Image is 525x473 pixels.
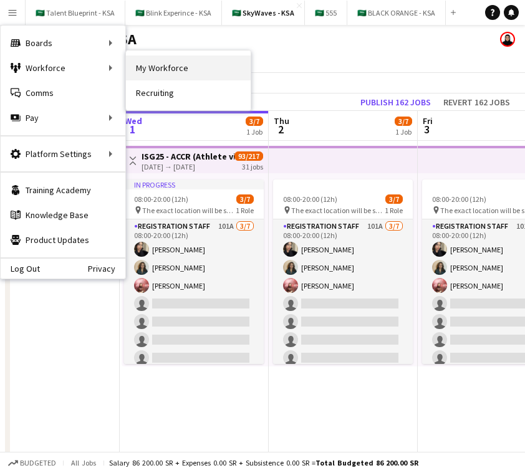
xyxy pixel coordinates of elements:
[126,80,251,105] a: Recruiting
[142,206,236,215] span: The exact location will be shared later
[1,178,125,203] a: Training Academy
[395,127,412,136] div: 1 Job
[234,151,263,161] span: 93/217
[305,1,347,25] button: 🇸🇦 555
[6,456,58,470] button: Budgeted
[1,141,125,166] div: Platform Settings
[500,32,515,47] app-user-avatar: Shahad Alsubaie
[222,1,305,25] button: 🇸🇦 SkyWaves - KSA
[1,31,125,55] div: Boards
[26,1,125,25] button: 🇸🇦 Talent Blueprint - KSA
[1,203,125,227] a: Knowledge Base
[1,264,40,274] a: Log Out
[272,122,289,136] span: 2
[291,206,385,215] span: The exact location will be shared later
[125,1,222,25] button: 🇸🇦 Blink Experince - KSA
[246,127,262,136] div: 1 Job
[69,458,99,467] span: All jobs
[246,117,263,126] span: 3/7
[347,1,446,25] button: 🇸🇦 BLACK ORANGE - KSA
[126,55,251,80] a: My Workforce
[385,206,403,215] span: 1 Role
[134,194,188,204] span: 08:00-20:00 (12h)
[315,458,418,467] span: Total Budgeted 86 200.00 SR
[142,162,234,171] div: [DATE] → [DATE]
[236,194,254,204] span: 3/7
[421,122,433,136] span: 3
[1,55,125,80] div: Workforce
[1,80,125,105] a: Comms
[88,264,125,274] a: Privacy
[355,94,436,110] button: Publish 162 jobs
[236,206,254,215] span: 1 Role
[283,194,337,204] span: 08:00-20:00 (12h)
[438,94,515,110] button: Revert 162 jobs
[1,105,125,130] div: Pay
[423,115,433,127] span: Fri
[274,115,289,127] span: Thu
[273,219,413,370] app-card-role: Registration Staff101A3/708:00-20:00 (12h)[PERSON_NAME][PERSON_NAME][PERSON_NAME]
[142,151,234,162] h3: ISG25 - ACCR (Athlete village) OCT
[273,179,413,364] app-job-card: 08:00-20:00 (12h)3/7 The exact location will be shared later1 RoleRegistration Staff101A3/708:00-...
[109,458,418,467] div: Salary 86 200.00 SR + Expenses 0.00 SR + Subsistence 0.00 SR =
[432,194,486,204] span: 08:00-20:00 (12h)
[124,179,264,364] app-job-card: In progress08:00-20:00 (12h)3/7 The exact location will be shared later1 RoleRegistration Staff10...
[395,117,412,126] span: 3/7
[242,161,263,171] div: 31 jobs
[124,179,264,189] div: In progress
[124,219,264,370] app-card-role: Registration Staff101A3/708:00-20:00 (12h)[PERSON_NAME][PERSON_NAME][PERSON_NAME]
[385,194,403,204] span: 3/7
[123,122,142,136] span: 1
[20,459,56,467] span: Budgeted
[125,115,142,127] span: Wed
[1,227,125,252] a: Product Updates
